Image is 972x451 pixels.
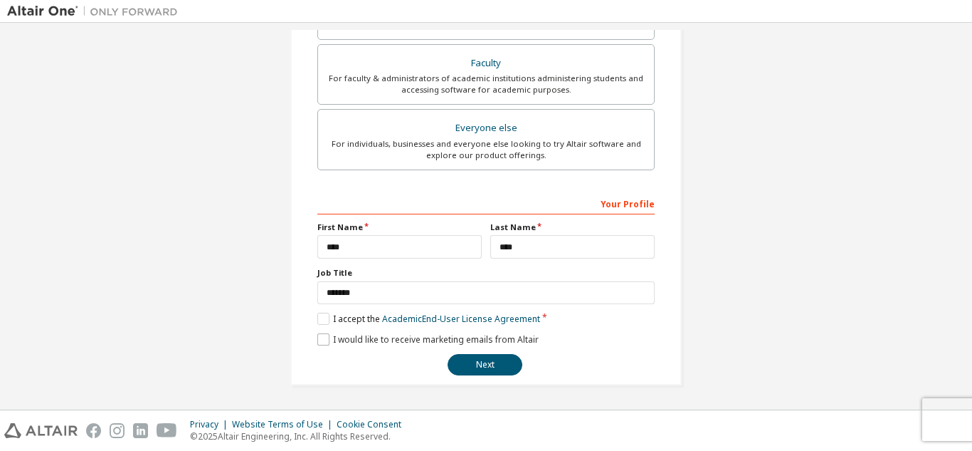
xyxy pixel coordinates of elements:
img: Altair One [7,4,185,19]
div: Everyone else [327,118,645,138]
img: youtube.svg [157,423,177,438]
label: First Name [317,222,482,233]
label: Last Name [490,222,655,233]
label: Job Title [317,267,655,279]
img: altair_logo.svg [4,423,78,438]
p: © 2025 Altair Engineering, Inc. All Rights Reserved. [190,430,410,442]
div: Privacy [190,419,232,430]
img: linkedin.svg [133,423,148,438]
div: Your Profile [317,192,655,214]
label: I would like to receive marketing emails from Altair [317,333,539,346]
button: Next [448,354,522,375]
div: Cookie Consent [337,419,410,430]
div: Website Terms of Use [232,419,337,430]
div: For individuals, businesses and everyone else looking to try Altair software and explore our prod... [327,138,645,161]
div: Faculty [327,53,645,73]
a: Academic End-User License Agreement [382,313,540,325]
img: facebook.svg [86,423,101,438]
label: I accept the [317,313,540,325]
img: instagram.svg [110,423,125,438]
div: For faculty & administrators of academic institutions administering students and accessing softwa... [327,73,645,95]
